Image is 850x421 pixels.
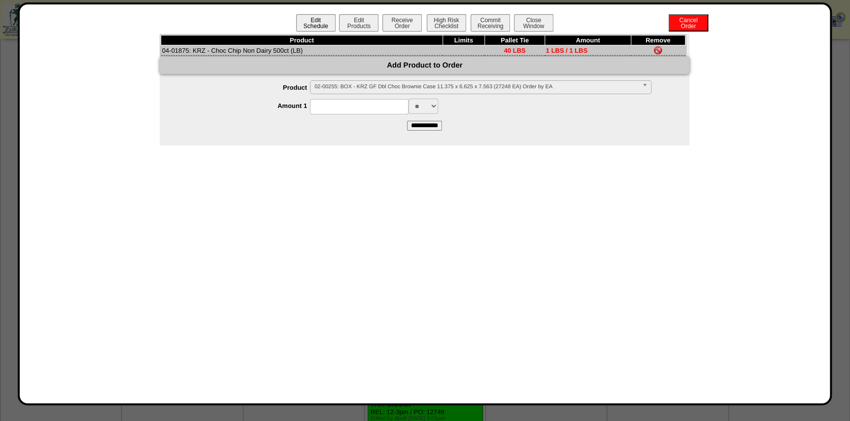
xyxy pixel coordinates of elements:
button: EditSchedule [296,14,336,32]
label: Product [179,84,310,91]
button: CloseWindow [514,14,553,32]
button: CommitReceiving [471,14,510,32]
img: Remove Item [654,46,662,54]
a: CloseWindow [513,22,554,30]
th: Product [161,35,442,45]
span: 1 LBS / 1 LBS [546,47,588,54]
span: 40 LBS [504,47,525,54]
span: 02-00255: BOX - KRZ GF Dbl Choc Brownie Case 11.375 x 6.625 x 7.563 (27248 EA) Order by EA [314,81,638,93]
th: Remove [631,35,685,45]
th: Pallet Tie [484,35,544,45]
button: CancelOrder [669,14,708,32]
button: EditProducts [339,14,378,32]
div: Add Product to Order [160,57,689,74]
label: Amount 1 [179,102,310,109]
button: ReceiveOrder [382,14,422,32]
th: Limits [442,35,484,45]
td: 04-01875: KRZ - Choc Chip Non Dairy 500ct (LB) [161,45,442,56]
button: High RiskChecklist [427,14,466,32]
a: High RiskChecklist [426,23,469,30]
th: Amount [545,35,631,45]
